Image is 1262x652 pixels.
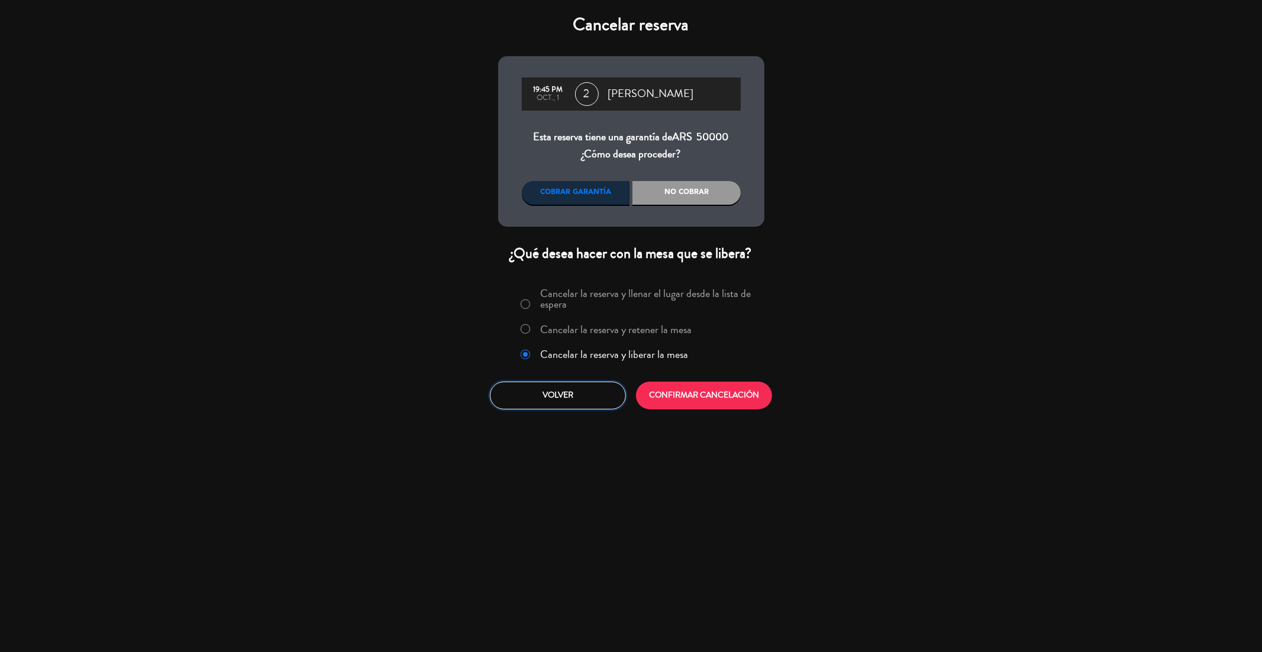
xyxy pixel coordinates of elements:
div: ¿Qué desea hacer con la mesa que se libera? [498,244,764,263]
span: 50000 [697,129,729,144]
div: No cobrar [632,181,741,205]
div: oct., 1 [528,94,569,102]
label: Cancelar la reserva y retener la mesa [540,324,692,335]
label: Cancelar la reserva y llenar el lugar desde la lista de espera [540,288,757,309]
div: Cobrar garantía [522,181,630,205]
span: [PERSON_NAME] [608,85,694,103]
button: Volver [490,382,626,409]
button: CONFIRMAR CANCELACIÓN [636,382,772,409]
div: Esta reserva tiene una garantía de ¿Cómo desea proceder? [522,128,741,163]
label: Cancelar la reserva y liberar la mesa [540,349,688,360]
h4: Cancelar reserva [498,14,764,35]
span: ARS [673,129,693,144]
div: 19:45 PM [528,86,569,94]
span: 2 [575,82,599,106]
